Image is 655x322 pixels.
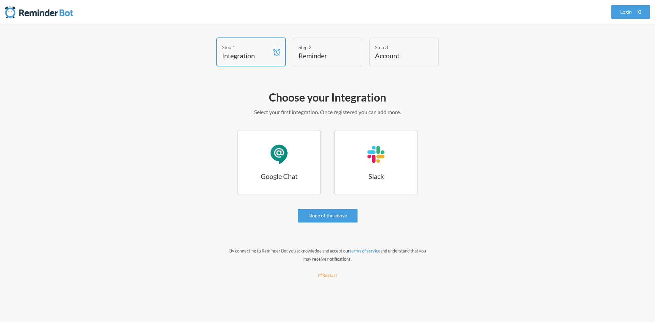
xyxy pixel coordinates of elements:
[335,171,417,181] h3: Slack
[130,90,525,105] h2: Choose your Integration
[222,51,270,60] h4: Integration
[229,248,426,262] small: By connecting to Reminder Bot you acknowledge and accept our and understand that you may receive ...
[130,108,525,116] p: Select your first integration. Once registered you can add more.
[299,51,346,60] h4: Reminder
[350,248,380,254] a: terms of service
[298,209,358,223] a: None of the above
[611,5,650,19] a: Login
[238,171,320,181] h3: Google Chat
[5,5,73,19] img: Reminder Bot
[375,51,423,60] h4: Account
[375,44,423,51] div: Step 3
[318,273,337,278] small: Restart
[299,44,346,51] div: Step 2
[222,44,270,51] div: Step 1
